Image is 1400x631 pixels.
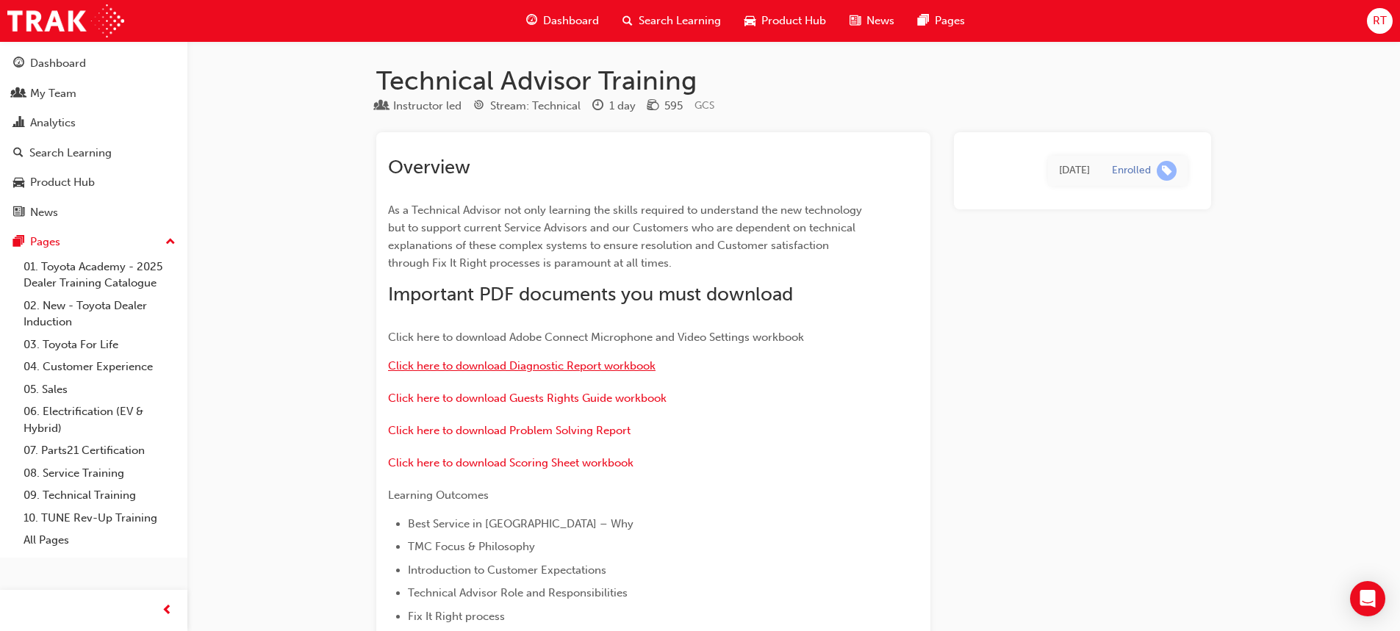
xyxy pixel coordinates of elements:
[13,206,24,220] span: news-icon
[1367,8,1393,34] button: RT
[6,228,182,256] button: Pages
[6,140,182,167] a: Search Learning
[6,47,182,228] button: DashboardMy TeamAnalyticsSearch LearningProduct HubNews
[376,100,387,113] span: learningResourceType_INSTRUCTOR_LED-icon
[408,517,633,530] span: Best Service in [GEOGRAPHIC_DATA] – Why
[473,97,581,115] div: Stream
[18,295,182,333] a: 02. New - Toyota Dealer Induction
[408,563,606,577] span: Introduction to Customer Expectations
[6,199,182,226] a: News
[918,12,929,30] span: pages-icon
[733,6,838,36] a: car-iconProduct Hub
[18,378,182,401] a: 05. Sales
[393,98,462,115] div: Instructor led
[13,87,24,101] span: people-icon
[866,12,894,29] span: News
[18,507,182,530] a: 10. TUNE Rev-Up Training
[30,115,76,131] div: Analytics
[30,204,58,221] div: News
[838,6,906,36] a: news-iconNews
[18,256,182,295] a: 01. Toyota Academy - 2025 Dealer Training Catalogue
[29,145,112,162] div: Search Learning
[6,80,182,107] a: My Team
[13,147,24,160] span: search-icon
[6,169,182,196] a: Product Hub
[694,99,714,112] span: Learning resource code
[408,586,628,599] span: Technical Advisor Role and Responsibilities
[639,12,721,29] span: Search Learning
[13,236,24,249] span: pages-icon
[18,529,182,552] a: All Pages
[7,4,124,37] img: Trak
[514,6,611,36] a: guage-iconDashboard
[609,98,636,115] div: 1 day
[1157,161,1177,181] span: learningRecordVerb_ENROLL-icon
[18,333,182,356] a: 03. Toyota For Life
[18,484,182,507] a: 09. Technical Training
[473,100,484,113] span: target-icon
[490,98,581,115] div: Stream: Technical
[1350,581,1385,616] div: Open Intercom Messenger
[761,12,826,29] span: Product Hub
[744,12,755,30] span: car-icon
[388,456,633,469] a: Click here to download Scoring Sheet workbook
[18,439,182,462] a: 07. Parts21 Certification
[30,55,86,72] div: Dashboard
[6,50,182,77] a: Dashboard
[388,392,667,405] a: Click here to download Guests Rights Guide workbook
[30,85,76,102] div: My Team
[388,424,631,437] a: Click here to download Problem Solving Report
[388,203,865,270] span: As a Technical Advisor not only learning the skills required to understand the new technology but...
[18,356,182,378] a: 04. Customer Experience
[388,488,489,502] span: Learning Outcomes
[30,234,60,250] div: Pages
[408,540,535,553] span: TMC Focus & Philosophy
[376,65,1211,97] h1: Technical Advisor Training
[30,174,95,191] div: Product Hub
[165,233,176,252] span: up-icon
[18,462,182,485] a: 08. Service Training
[935,12,965,29] span: Pages
[850,12,861,30] span: news-icon
[6,109,182,137] a: Analytics
[647,100,658,113] span: money-icon
[13,57,24,71] span: guage-icon
[611,6,733,36] a: search-iconSearch Learning
[388,283,793,306] span: Important PDF documents you must download
[18,400,182,439] a: 06. Electrification (EV & Hybrid)
[906,6,977,36] a: pages-iconPages
[162,602,173,620] span: prev-icon
[408,610,505,623] span: Fix It Right process
[664,98,683,115] div: 595
[388,156,470,179] span: Overview
[543,12,599,29] span: Dashboard
[1059,162,1090,179] div: Fri Sep 19 2025 17:02:40 GMT+0930 (Australian Central Standard Time)
[13,176,24,190] span: car-icon
[647,97,683,115] div: Price
[592,100,603,113] span: clock-icon
[376,97,462,115] div: Type
[13,117,24,130] span: chart-icon
[622,12,633,30] span: search-icon
[592,97,636,115] div: Duration
[388,331,804,344] span: Click here to download Adobe Connect Microphone and Video Settings workbook
[1112,164,1151,178] div: Enrolled
[526,12,537,30] span: guage-icon
[388,359,656,372] a: Click here to download Diagnostic Report workbook
[1373,12,1387,29] span: RT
